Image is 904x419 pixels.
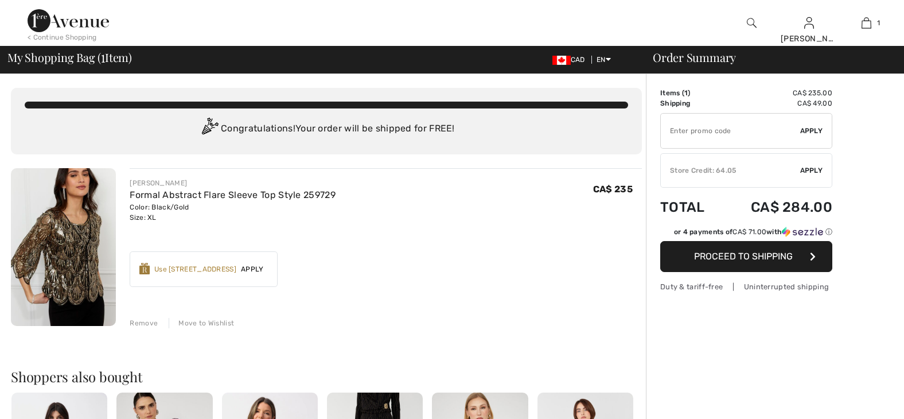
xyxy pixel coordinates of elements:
[28,9,109,32] img: 1ère Avenue
[639,52,897,63] div: Order Summary
[674,227,832,237] div: or 4 payments of with
[11,168,116,326] img: Formal Abstract Flare Sleeve Top Style 259729
[660,227,832,241] div: or 4 payments ofCA$ 71.00withSezzle Click to learn more about Sezzle
[804,17,814,28] a: Sign In
[661,114,800,148] input: Promo code
[169,318,234,328] div: Move to Wishlist
[130,202,336,223] div: Color: Black/Gold Size: XL
[552,56,590,64] span: CAD
[684,89,688,97] span: 1
[782,227,823,237] img: Sezzle
[694,251,793,262] span: Proceed to Shipping
[130,318,158,328] div: Remove
[139,263,150,274] img: Reward-Logo.svg
[721,188,832,227] td: CA$ 284.00
[862,16,871,30] img: My Bag
[732,228,766,236] span: CA$ 71.00
[660,88,721,98] td: Items ( )
[877,18,880,28] span: 1
[721,88,832,98] td: CA$ 235.00
[800,126,823,136] span: Apply
[7,52,132,63] span: My Shopping Bag ( Item)
[597,56,611,64] span: EN
[660,281,832,292] div: Duty & tariff-free | Uninterrupted shipping
[552,56,571,65] img: Canadian Dollar
[721,98,832,108] td: CA$ 49.00
[747,16,757,30] img: search the website
[25,118,628,141] div: Congratulations! Your order will be shipped for FREE!
[28,32,97,42] div: < Continue Shopping
[130,178,336,188] div: [PERSON_NAME]
[781,33,837,45] div: [PERSON_NAME]
[154,264,236,274] div: Use [STREET_ADDRESS]
[804,16,814,30] img: My Info
[800,165,823,176] span: Apply
[101,49,105,64] span: 1
[661,165,800,176] div: Store Credit: 64.05
[838,16,894,30] a: 1
[130,189,336,200] a: Formal Abstract Flare Sleeve Top Style 259729
[660,98,721,108] td: Shipping
[660,241,832,272] button: Proceed to Shipping
[236,264,268,274] span: Apply
[593,184,633,195] span: CA$ 235
[198,118,221,141] img: Congratulation2.svg
[660,188,721,227] td: Total
[11,370,642,383] h2: Shoppers also bought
